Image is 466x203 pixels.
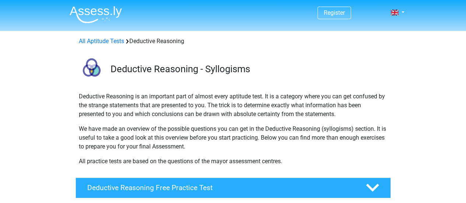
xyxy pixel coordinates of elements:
a: All Aptitude Tests [79,38,124,45]
h4: Deductive Reasoning Free Practice Test [87,183,354,192]
a: Deductive Reasoning Free Practice Test [73,178,394,198]
img: deductive reasoning [76,55,107,86]
p: We have made an overview of the possible questions you can get in the Deductive Reasoning (syllog... [79,125,388,151]
p: Deductive Reasoning is an important part of almost every aptitude test. It is a category where yo... [79,92,388,119]
img: Assessly [70,6,122,23]
a: Register [324,9,345,16]
h3: Deductive Reasoning - Syllogisms [111,63,385,75]
div: Deductive Reasoning [76,37,390,46]
p: All practice tests are based on the questions of the mayor assessment centres. [79,157,388,166]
